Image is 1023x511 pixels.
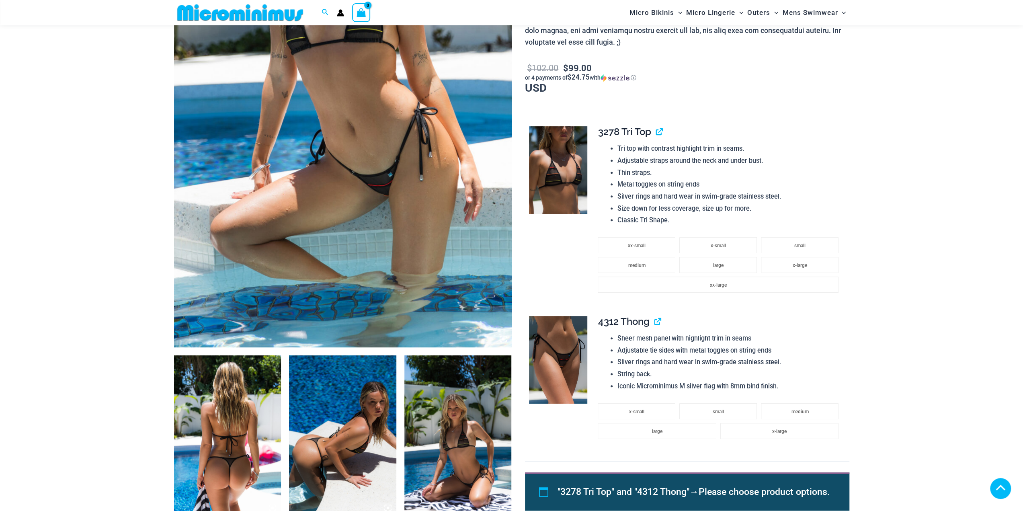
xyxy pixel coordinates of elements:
a: Micro LingerieMenu ToggleMenu Toggle [684,2,745,23]
a: Search icon link [322,8,329,18]
p: USD [525,61,849,94]
li: xx-large [598,277,838,293]
li: large [679,257,757,273]
li: Iconic Microminimus M silver flag with 8mm bind finish. [617,380,843,392]
li: medium [598,257,675,273]
a: Account icon link [337,9,344,16]
li: large [598,423,716,439]
span: 4312 Thong [598,316,649,327]
a: Micro BikinisMenu ToggleMenu Toggle [627,2,684,23]
span: $ [563,62,568,74]
li: → [558,483,831,501]
li: x-small [679,237,757,253]
span: $ [527,62,532,74]
li: medium [761,403,838,419]
img: Sonic Rush Black Neon 4312 Thong Bikini [529,316,587,404]
span: Mens Swimwear [782,2,838,23]
span: "3278 Tri Top" and "4312 Thong" [558,486,689,497]
div: or 4 payments of$24.75withSezzle Click to learn more about Sezzle [525,74,849,82]
li: x-small [598,403,675,419]
span: small [713,409,724,415]
span: Menu Toggle [838,2,846,23]
span: xx-small [628,243,646,248]
span: Menu Toggle [770,2,778,23]
span: Menu Toggle [674,2,682,23]
li: Silver rings and hard wear in swim-grade stainless steel. [617,356,843,368]
li: small [761,237,838,253]
span: small [794,243,806,248]
span: $24.75 [568,72,590,82]
span: x-small [629,409,644,415]
bdi: 99.00 [563,62,592,74]
span: x-large [793,263,807,268]
li: small [679,403,757,419]
span: large [652,429,662,434]
span: medium [791,409,808,415]
span: Please choose product options. [699,486,830,497]
li: x-large [720,423,838,439]
li: x-large [761,257,838,273]
li: Classic Tri Shape. [617,214,843,226]
li: Adjustable straps around the neck and under bust. [617,155,843,167]
li: Size down for less coverage, size up for more. [617,203,843,215]
img: MM SHOP LOGO FLAT [174,4,306,22]
li: String back. [617,368,843,380]
span: x-large [772,429,787,434]
span: Menu Toggle [735,2,743,23]
span: Outers [747,2,770,23]
li: Tri top with contrast highlight trim in seams. [617,143,843,155]
span: Micro Bikinis [629,2,674,23]
a: OutersMenu ToggleMenu Toggle [745,2,780,23]
li: Adjustable tie sides with metal toggles on string ends [617,345,843,357]
img: Sonic Rush Black Neon 3278 Tri Top [529,126,587,214]
nav: Site Navigation [626,1,849,24]
li: Metal toggles on string ends [617,179,843,191]
span: 3278 Tri Top [598,126,651,137]
li: Thin straps. [617,167,843,179]
li: xx-small [598,237,675,253]
div: or 4 payments of with [525,74,849,82]
span: large [713,263,724,268]
li: Sheer mesh panel with highlight trim in seams [617,332,843,345]
bdi: 102.00 [527,62,558,74]
span: xx-large [710,282,727,288]
a: Mens SwimwearMenu ToggleMenu Toggle [780,2,848,23]
span: x-small [711,243,726,248]
a: View Shopping Cart, empty [352,3,371,22]
li: Silver rings and hard wear in swim-grade stainless steel. [617,191,843,203]
span: Micro Lingerie [686,2,735,23]
span: medium [628,263,645,268]
img: Sezzle [601,74,629,82]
